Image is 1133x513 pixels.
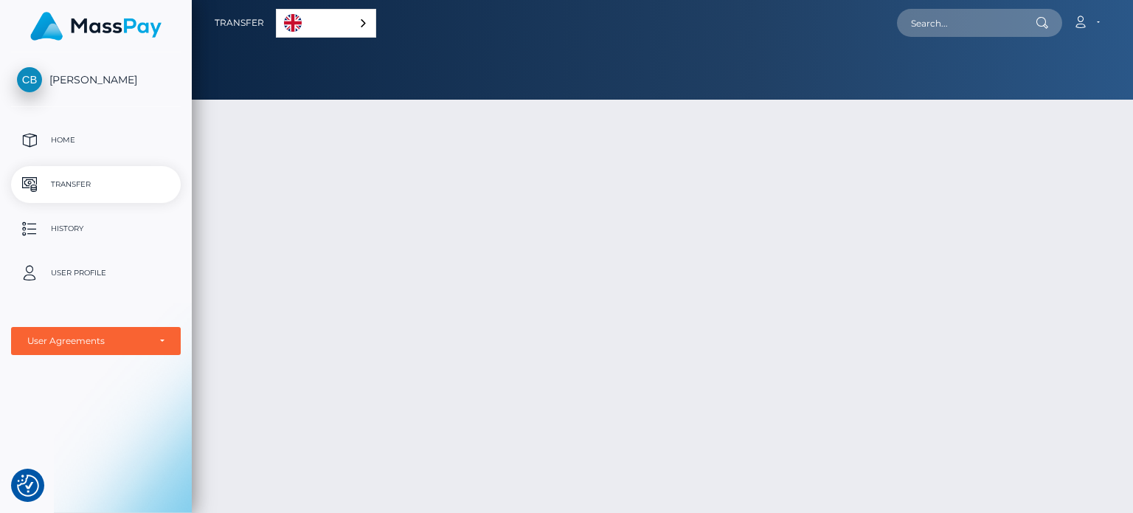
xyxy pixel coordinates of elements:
[277,10,375,37] a: English
[215,7,264,38] a: Transfer
[17,475,39,497] img: Revisit consent button
[276,9,376,38] aside: Language selected: English
[11,122,181,159] a: Home
[11,327,181,355] button: User Agreements
[17,262,175,284] p: User Profile
[897,9,1036,37] input: Search...
[11,210,181,247] a: History
[11,255,181,292] a: User Profile
[17,173,175,196] p: Transfer
[11,166,181,203] a: Transfer
[11,73,181,86] span: [PERSON_NAME]
[17,475,39,497] button: Consent Preferences
[17,129,175,151] p: Home
[27,335,148,347] div: User Agreements
[17,218,175,240] p: History
[276,9,376,38] div: Language
[30,12,162,41] img: MassPay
